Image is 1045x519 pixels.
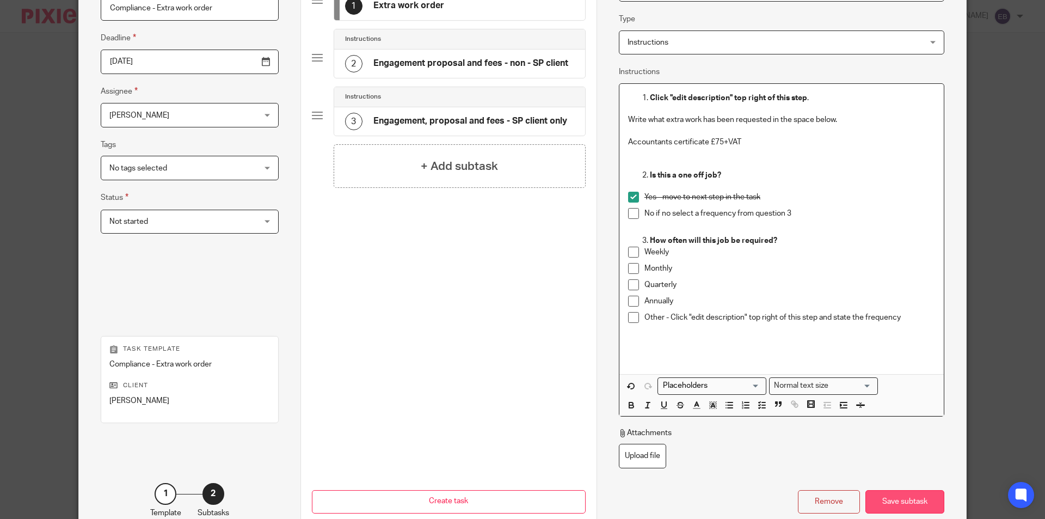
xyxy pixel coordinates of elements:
div: Text styles [769,377,878,394]
p: Quarterly [644,279,935,290]
label: Type [619,14,635,25]
p: Write what extra work has been requested in the space below. [628,114,935,125]
input: Search for option [659,380,760,392]
label: Deadline [101,32,136,44]
p: Yes - move to next step in the task [644,192,935,203]
p: [PERSON_NAME] [109,395,270,406]
p: Monthly [644,263,935,274]
strong: How often will this job be required? [650,237,777,245]
p: Attachments [619,428,672,438]
input: Pick a date [101,50,279,74]
label: Status [101,191,128,204]
p: Annually [644,296,935,307]
div: 2 [345,55,362,72]
h4: Instructions [345,35,381,44]
span: Instructions [628,39,668,46]
div: 3 [345,113,362,130]
div: 2 [202,483,224,505]
p: Compliance - Extra work order [109,359,270,370]
span: [PERSON_NAME] [109,112,169,119]
p: Other - Click "edit description" top right of this step and state the frequency [644,312,935,323]
p: . [650,93,935,103]
div: 1 [155,483,176,505]
p: Template [150,508,181,518]
h4: Engagement, proposal and fees - SP client only [373,115,567,127]
h4: + Add subtask [421,158,498,175]
label: Tags [101,139,116,150]
p: Subtasks [198,508,229,518]
div: Save subtask [865,490,944,514]
div: Search for option [657,377,766,394]
span: Normal text size [772,380,831,392]
p: Client [109,381,270,390]
strong: Is this a one off job? [650,172,721,179]
h4: Engagement proposal and fees - non - SP client [373,58,568,69]
span: No tags selected [109,164,167,172]
span: Not started [109,218,148,225]
h4: Instructions [345,93,381,101]
input: Search for option [832,380,871,392]
strong: Click "edit description" top right of this step [650,94,807,102]
div: Remove [798,490,860,514]
label: Instructions [619,66,660,77]
p: Weekly [644,247,935,258]
p: No if no select a frequency from question 3 [644,208,935,219]
label: Assignee [101,85,138,97]
div: Placeholders [657,377,766,394]
button: Create task [312,490,586,514]
div: Search for option [769,377,878,394]
p: Accountants certificate £75+VAT [628,137,935,170]
label: Upload file [619,444,666,468]
p: Task template [109,345,270,353]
